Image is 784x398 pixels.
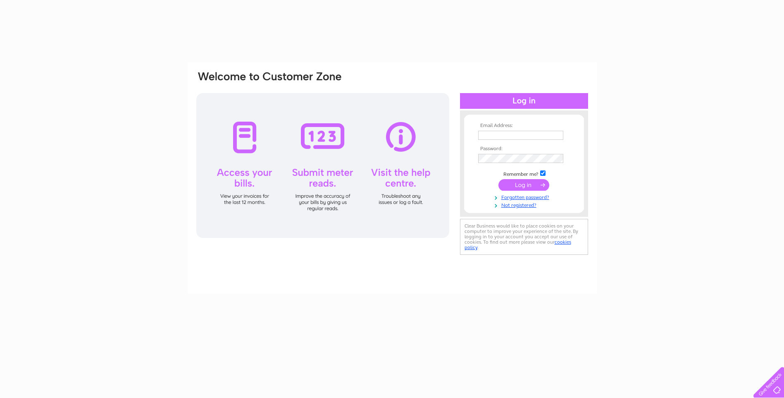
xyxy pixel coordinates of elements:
[478,201,572,209] a: Not registered?
[476,146,572,152] th: Password:
[476,169,572,177] td: Remember me?
[460,219,588,255] div: Clear Business would like to place cookies on your computer to improve your experience of the sit...
[465,239,571,250] a: cookies policy
[476,123,572,129] th: Email Address:
[498,179,549,191] input: Submit
[478,193,572,201] a: Forgotten password?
